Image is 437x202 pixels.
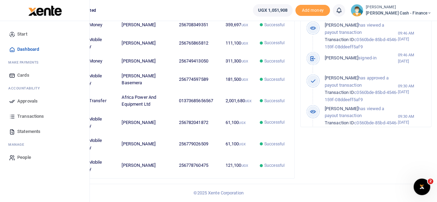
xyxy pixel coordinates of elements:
[74,18,118,32] td: Airtel Money
[325,55,358,60] span: [PERSON_NAME]
[175,90,221,112] td: 01373685656567
[398,52,426,64] small: 09:46 AM [DATE]
[221,133,256,155] td: 61,100
[6,57,84,68] li: M
[221,112,256,133] td: 61,100
[28,8,62,13] a: logo-small logo-large logo-large
[6,150,84,165] a: People
[264,40,285,46] span: Successful
[221,54,256,69] td: 311,300
[325,22,358,28] span: [PERSON_NAME]
[13,86,40,91] span: countability
[175,32,221,54] td: 256765865812
[118,69,175,90] td: [PERSON_NAME] Basemera
[17,154,31,161] span: People
[74,69,118,90] td: MTN Mobile Money
[325,105,398,134] p: has viewed a payout transaction c0560bde-85bd-4546-159f-08ddeeff5af9
[118,155,175,176] td: [PERSON_NAME]
[264,58,285,64] span: Successful
[175,54,221,69] td: 256749413050
[253,4,293,17] a: UGX 1,051,908
[6,139,84,150] li: M
[17,72,29,79] span: Cards
[74,32,118,54] td: MTN Mobile Money
[17,128,40,135] span: Statements
[74,54,118,69] td: Airtel Money
[28,6,62,16] img: logo-large
[74,155,118,176] td: MTN Mobile Money
[295,5,330,16] li: Toup your wallet
[351,4,363,17] img: profile-user
[264,22,285,28] span: Successful
[264,141,285,147] span: Successful
[17,46,39,53] span: Dashboard
[6,42,84,57] a: Dashboard
[74,133,118,155] td: MTN Mobile Money
[241,78,248,81] small: UGX
[221,32,256,54] td: 111,100
[12,142,25,147] span: anage
[325,37,354,42] span: Transaction ID
[6,124,84,139] a: Statements
[325,22,398,50] p: has viewed a payout transaction c0560bde-85bd-4546-159f-08ddeeff5af9
[250,4,295,17] li: Wallet ballance
[118,133,175,155] td: [PERSON_NAME]
[12,60,39,65] span: ake Payments
[221,90,256,112] td: 2,001,680
[325,120,354,125] span: Transaction ID
[325,90,354,95] span: Transaction ID
[428,179,433,184] span: 2
[264,76,285,83] span: Successful
[295,5,330,16] span: Add money
[221,69,256,90] td: 181,500
[175,133,221,155] td: 256779026509
[118,18,175,32] td: [PERSON_NAME]
[6,27,84,42] a: Start
[264,98,285,104] span: Successful
[17,113,44,120] span: Transactions
[17,98,38,105] span: Approvals
[6,94,84,109] a: Approvals
[241,23,248,27] small: UGX
[241,59,248,63] small: UGX
[221,18,256,32] td: 359,697
[118,32,175,54] td: [PERSON_NAME]
[366,10,431,16] span: [PERSON_NAME] Cash - Finance
[6,68,84,83] a: Cards
[74,112,118,133] td: MTN Mobile Money
[74,90,118,112] td: Bank Transfer
[351,4,431,17] a: profile-user [PERSON_NAME] [PERSON_NAME] Cash - Finance
[414,179,430,195] iframe: Intercom live chat
[239,121,245,125] small: UGX
[118,54,175,69] td: [PERSON_NAME]
[175,155,221,176] td: 256778760475
[17,31,27,38] span: Start
[241,41,248,45] small: UGX
[245,99,251,103] small: UGX
[239,142,245,146] small: UGX
[366,4,431,10] small: [PERSON_NAME]
[6,109,84,124] a: Transactions
[325,75,358,80] span: [PERSON_NAME]
[258,7,287,14] span: UGX 1,051,908
[175,112,221,133] td: 256782041872
[325,55,398,62] p: signed-in
[221,155,256,176] td: 121,100
[264,162,285,169] span: Successful
[398,83,426,95] small: 09:30 AM [DATE]
[118,90,175,112] td: Africa Power And Equipment Ltd
[118,112,175,133] td: [PERSON_NAME]
[295,7,330,12] a: Add money
[398,30,426,42] small: 09:46 AM [DATE]
[264,119,285,125] span: Successful
[6,83,84,94] li: Ac
[325,75,398,103] p: has approved a payout transaction c0560bde-85bd-4546-159f-08ddeeff5af9
[241,164,248,167] small: UGX
[325,106,358,111] span: [PERSON_NAME]
[175,18,221,32] td: 256708349351
[175,69,221,90] td: 256774597589
[398,114,426,125] small: 09:30 AM [DATE]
